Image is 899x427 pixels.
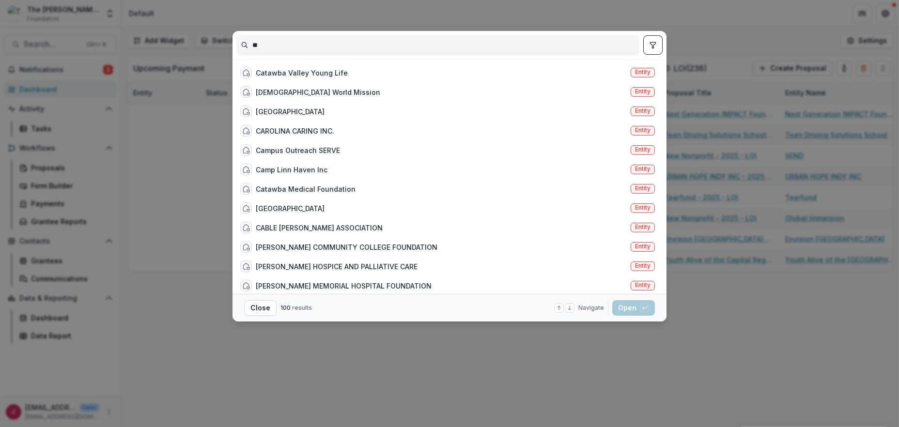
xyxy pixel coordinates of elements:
div: [GEOGRAPHIC_DATA] [256,107,325,117]
div: Catawba Medical Foundation [256,184,356,194]
div: [GEOGRAPHIC_DATA] [256,203,325,213]
span: Entity [635,127,651,134]
div: Campus Outreach SERVE [256,145,340,155]
div: CAROLINA CARING INC. [256,126,334,136]
div: Catawba Valley Young Life [256,68,348,78]
span: Entity [635,262,651,269]
button: toggle filters [643,35,663,55]
span: Entity [635,224,651,230]
span: Entity [635,204,651,211]
span: Navigate [578,304,604,312]
span: Entity [635,107,651,114]
div: CABLE [PERSON_NAME] ASSOCIATION [256,223,383,233]
span: results [292,304,312,311]
span: Entity [635,282,651,289]
span: Entity [635,88,651,95]
span: Entity [635,69,651,76]
div: Camp Linn Haven Inc [256,165,327,175]
div: [PERSON_NAME] MEMORIAL HOSPITAL FOUNDATION [256,281,432,291]
button: Open [612,300,655,316]
span: Entity [635,185,651,192]
button: Close [244,300,277,316]
span: Entity [635,243,651,250]
span: Entity [635,166,651,172]
div: [DEMOGRAPHIC_DATA] World Mission [256,87,380,97]
div: [PERSON_NAME] COMMUNITY COLLEGE FOUNDATION [256,242,437,252]
span: 100 [280,304,291,311]
div: [PERSON_NAME] HOSPICE AND PALLIATIVE CARE [256,261,418,272]
span: Entity [635,146,651,153]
